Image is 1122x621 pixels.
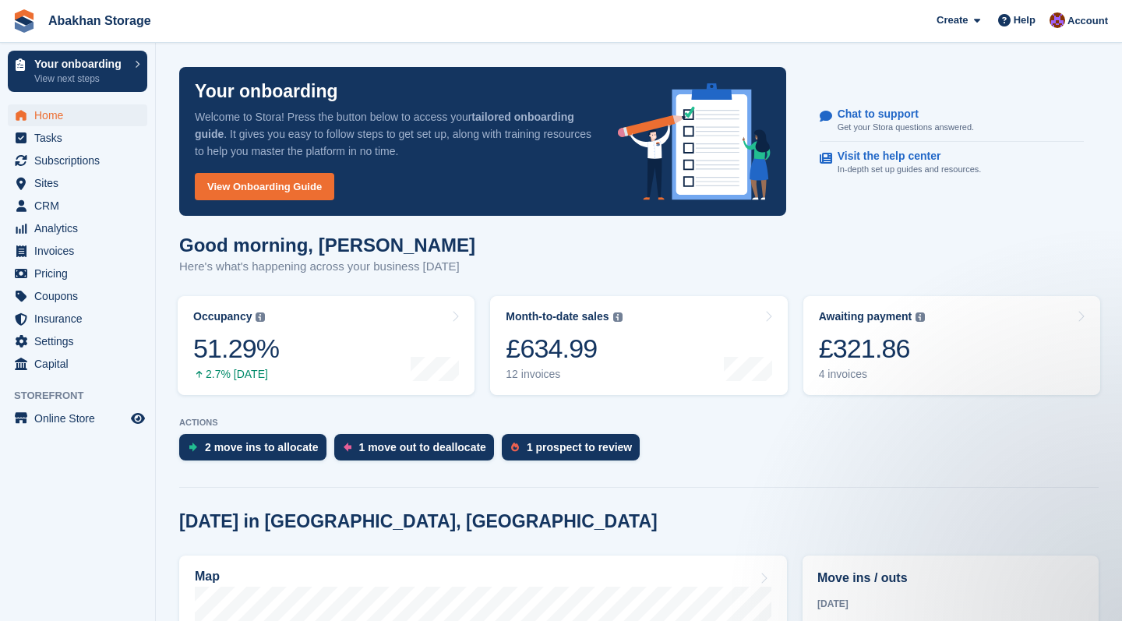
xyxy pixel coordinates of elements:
[817,597,1084,611] div: [DATE]
[8,408,147,429] a: menu
[34,217,128,239] span: Analytics
[511,443,519,452] img: prospect-51fa495bee0391a8d652442698ab0144808aea92771e9ea1ae160a38d050c398.svg
[42,8,157,34] a: Abakhan Storage
[8,308,147,330] a: menu
[34,408,128,429] span: Online Store
[34,72,127,86] p: View next steps
[8,217,147,239] a: menu
[344,443,351,452] img: move_outs_to_deallocate_icon-f764333ba52eb49d3ac5e1228854f67142a1ed5810a6f6cc68b1a99e826820c5.svg
[34,240,128,262] span: Invoices
[502,434,647,468] a: 1 prospect to review
[506,310,609,323] div: Month-to-date sales
[838,108,961,121] p: Chat to support
[34,330,128,352] span: Settings
[8,263,147,284] a: menu
[334,434,502,468] a: 1 move out to deallocate
[819,368,926,381] div: 4 invoices
[838,150,969,163] p: Visit the help center
[195,570,220,584] h2: Map
[12,9,36,33] img: stora-icon-8386f47178a22dfd0bd8f6a31ec36ba5ce8667c1dd55bd0f319d3a0aa187defe.svg
[34,195,128,217] span: CRM
[490,296,787,395] a: Month-to-date sales £634.99 12 invoices
[178,296,475,395] a: Occupancy 51.29% 2.7% [DATE]
[8,353,147,375] a: menu
[506,368,622,381] div: 12 invoices
[1067,13,1108,29] span: Account
[8,127,147,149] a: menu
[8,150,147,171] a: menu
[8,104,147,126] a: menu
[34,172,128,194] span: Sites
[179,418,1099,428] p: ACTIONS
[8,285,147,307] a: menu
[618,83,771,200] img: onboarding-info-6c161a55d2c0e0a8cae90662b2fe09162a5109e8cc188191df67fb4f79e88e88.svg
[179,258,475,276] p: Here's what's happening across your business [DATE]
[14,388,155,404] span: Storefront
[1050,12,1065,28] img: William Abakhan
[189,443,197,452] img: move_ins_to_allocate_icon-fdf77a2bb77ea45bf5b3d319d69a93e2d87916cf1d5bf7949dd705db3b84f3ca.svg
[527,441,632,453] div: 1 prospect to review
[34,263,128,284] span: Pricing
[195,83,338,101] p: Your onboarding
[34,150,128,171] span: Subscriptions
[506,333,622,365] div: £634.99
[359,441,486,453] div: 1 move out to deallocate
[8,51,147,92] a: Your onboarding View next steps
[8,240,147,262] a: menu
[34,308,128,330] span: Insurance
[613,312,623,322] img: icon-info-grey-7440780725fd019a000dd9b08b2336e03edf1995a4989e88bcd33f0948082b44.svg
[34,353,128,375] span: Capital
[129,409,147,428] a: Preview store
[256,312,265,322] img: icon-info-grey-7440780725fd019a000dd9b08b2336e03edf1995a4989e88bcd33f0948082b44.svg
[937,12,968,28] span: Create
[34,127,128,149] span: Tasks
[34,58,127,69] p: Your onboarding
[819,333,926,365] div: £321.86
[916,312,925,322] img: icon-info-grey-7440780725fd019a000dd9b08b2336e03edf1995a4989e88bcd33f0948082b44.svg
[34,285,128,307] span: Coupons
[179,511,658,532] h2: [DATE] in [GEOGRAPHIC_DATA], [GEOGRAPHIC_DATA]
[8,330,147,352] a: menu
[195,108,593,160] p: Welcome to Stora! Press the button below to access your . It gives you easy to follow steps to ge...
[193,310,252,323] div: Occupancy
[179,434,334,468] a: 2 move ins to allocate
[195,173,334,200] a: View Onboarding Guide
[819,310,912,323] div: Awaiting payment
[193,333,279,365] div: 51.29%
[838,163,982,176] p: In-depth set up guides and resources.
[179,235,475,256] h1: Good morning, [PERSON_NAME]
[820,100,1084,143] a: Chat to support Get your Stora questions answered.
[8,195,147,217] a: menu
[193,368,279,381] div: 2.7% [DATE]
[803,296,1100,395] a: Awaiting payment £321.86 4 invoices
[1014,12,1036,28] span: Help
[205,441,319,453] div: 2 move ins to allocate
[817,569,1084,587] h2: Move ins / outs
[838,121,974,134] p: Get your Stora questions answered.
[820,142,1084,184] a: Visit the help center In-depth set up guides and resources.
[8,172,147,194] a: menu
[34,104,128,126] span: Home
